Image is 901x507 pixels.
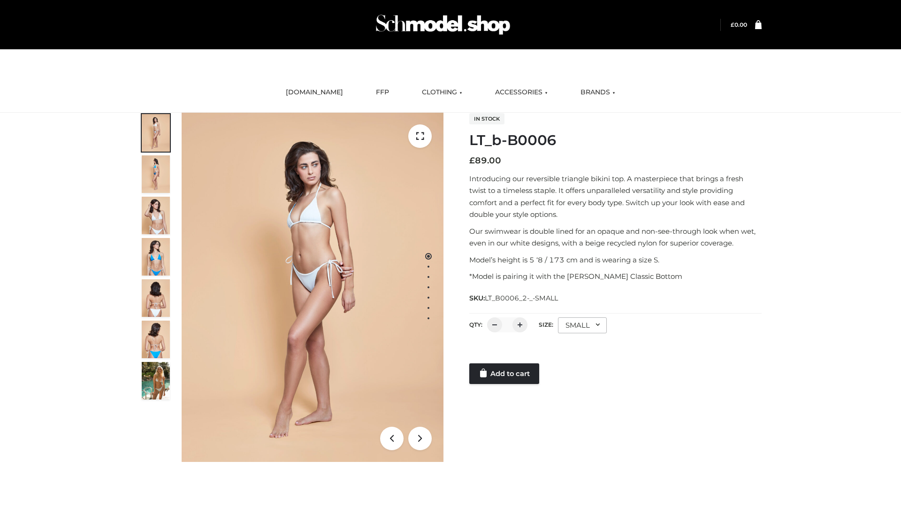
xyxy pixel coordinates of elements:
[142,114,170,152] img: ArielClassicBikiniTop_CloudNine_AzureSky_OW114ECO_1-scaled.jpg
[469,321,482,328] label: QTY:
[415,82,469,103] a: CLOTHING
[539,321,553,328] label: Size:
[488,82,555,103] a: ACCESSORIES
[469,225,762,249] p: Our swimwear is double lined for an opaque and non-see-through look when wet, even in our white d...
[182,113,443,462] img: ArielClassicBikiniTop_CloudNine_AzureSky_OW114ECO_1
[142,155,170,193] img: ArielClassicBikiniTop_CloudNine_AzureSky_OW114ECO_2-scaled.jpg
[731,21,747,28] bdi: 0.00
[469,155,501,166] bdi: 89.00
[731,21,734,28] span: £
[469,132,762,149] h1: LT_b-B0006
[469,113,504,124] span: In stock
[469,292,559,304] span: SKU:
[142,197,170,234] img: ArielClassicBikiniTop_CloudNine_AzureSky_OW114ECO_3-scaled.jpg
[573,82,622,103] a: BRANDS
[469,155,475,166] span: £
[469,254,762,266] p: Model’s height is 5 ‘8 / 173 cm and is wearing a size S.
[373,6,513,43] img: Schmodel Admin 964
[142,321,170,358] img: ArielClassicBikiniTop_CloudNine_AzureSky_OW114ECO_8-scaled.jpg
[469,173,762,221] p: Introducing our reversible triangle bikini top. A masterpiece that brings a fresh twist to a time...
[485,294,558,302] span: LT_B0006_2-_-SMALL
[279,82,350,103] a: [DOMAIN_NAME]
[142,238,170,276] img: ArielClassicBikiniTop_CloudNine_AzureSky_OW114ECO_4-scaled.jpg
[469,270,762,283] p: *Model is pairing it with the [PERSON_NAME] Classic Bottom
[142,362,170,399] img: Arieltop_CloudNine_AzureSky2.jpg
[731,21,747,28] a: £0.00
[369,82,396,103] a: FFP
[558,317,607,333] div: SMALL
[142,279,170,317] img: ArielClassicBikiniTop_CloudNine_AzureSky_OW114ECO_7-scaled.jpg
[469,363,539,384] a: Add to cart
